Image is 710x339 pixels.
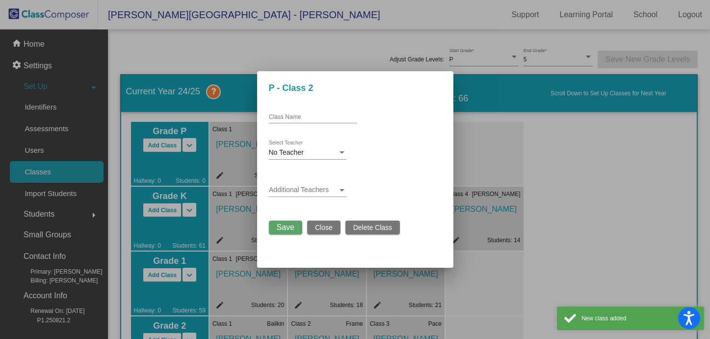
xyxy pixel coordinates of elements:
span: Save [277,223,294,231]
span: Close [315,224,333,231]
button: Save [269,221,302,234]
div: New class added [581,314,697,323]
h3: P - Class 2 [269,83,442,94]
span: Delete Class [353,224,392,231]
span: No Teacher [269,148,304,156]
button: Delete Class [345,221,400,234]
button: Close [307,221,341,234]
